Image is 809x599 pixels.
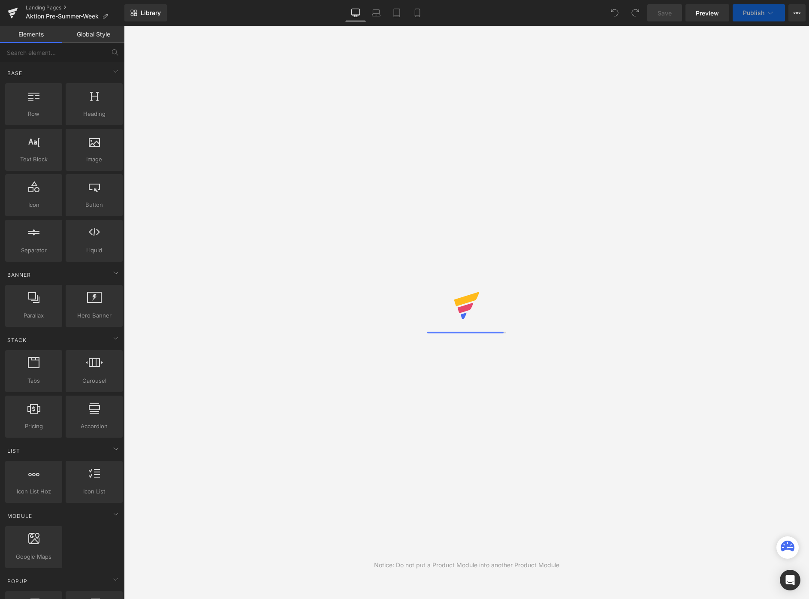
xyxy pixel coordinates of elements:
span: Hero Banner [68,311,120,320]
span: Icon List [68,487,120,496]
span: List [6,447,21,455]
span: Base [6,69,23,77]
span: Aktion Pre-Summer-Week [26,13,99,20]
a: Laptop [366,4,386,21]
span: Library [141,9,161,17]
a: Landing Pages [26,4,124,11]
a: Preview [685,4,729,21]
span: Tabs [8,376,60,385]
span: Accordion [68,422,120,431]
span: Pricing [8,422,60,431]
span: Icon [8,200,60,209]
span: Image [68,155,120,164]
span: Heading [68,109,120,118]
a: Global Style [62,26,124,43]
a: Desktop [345,4,366,21]
span: Text Block [8,155,60,164]
span: Preview [696,9,719,18]
a: Mobile [407,4,428,21]
span: Icon List Hoz [8,487,60,496]
span: Save [658,9,672,18]
button: More [788,4,806,21]
a: New Library [124,4,167,21]
span: Google Maps [8,552,60,561]
button: Publish [733,4,785,21]
a: Tablet [386,4,407,21]
span: Liquid [68,246,120,255]
span: Popup [6,577,28,585]
span: Banner [6,271,32,279]
span: Stack [6,336,27,344]
span: Separator [8,246,60,255]
button: Undo [606,4,623,21]
span: Button [68,200,120,209]
div: Notice: Do not put a Product Module into another Product Module [374,560,559,570]
span: Row [8,109,60,118]
button: Redo [627,4,644,21]
span: Publish [743,9,764,16]
span: Carousel [68,376,120,385]
span: Parallax [8,311,60,320]
span: Module [6,512,33,520]
div: Open Intercom Messenger [780,570,800,590]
